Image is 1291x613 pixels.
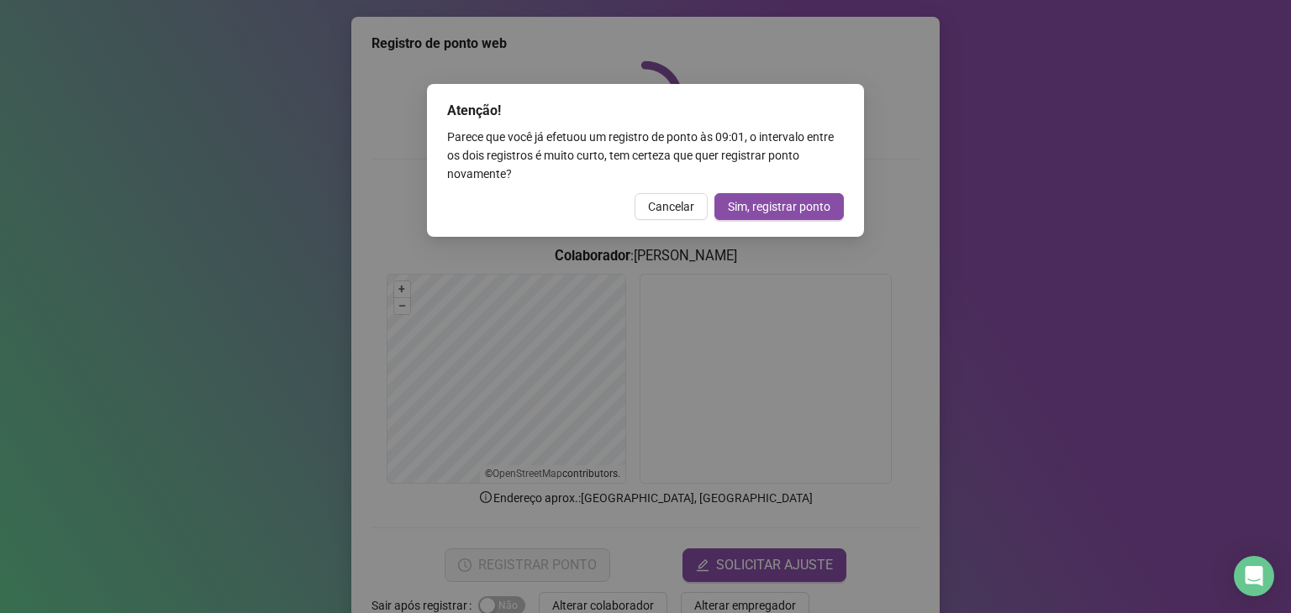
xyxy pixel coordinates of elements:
div: Open Intercom Messenger [1234,556,1274,596]
div: Atenção! [447,101,844,121]
button: Cancelar [635,193,708,220]
div: Parece que você já efetuou um registro de ponto às 09:01 , o intervalo entre os dois registros é ... [447,128,844,183]
button: Sim, registrar ponto [714,193,844,220]
span: Sim, registrar ponto [728,197,830,216]
span: Cancelar [648,197,694,216]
